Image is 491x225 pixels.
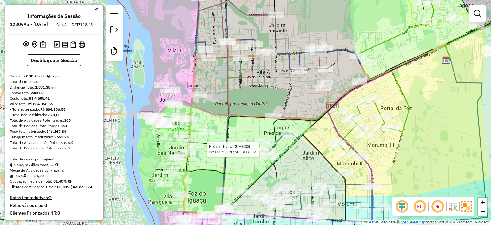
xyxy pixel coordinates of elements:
[95,6,98,13] a: Clique aqui para minimizar o painel
[28,101,53,106] strong: R$ 884.356,56
[27,54,81,66] button: Desbloquear Sessão
[10,134,98,140] div: Cubagem total roteirizado:
[10,145,98,151] div: Total de Pedidos não Roteirizados:
[10,140,98,145] div: Total de Atividades não Roteirizadas:
[10,101,98,107] div: Valor total:
[10,184,55,189] span: Clientes com Service Time:
[31,90,43,95] strong: 208:18
[10,211,98,216] h4: Clientes Priorizados NR:
[10,90,98,96] div: Tempo total:
[478,198,487,207] a: Zoom in
[395,199,409,214] span: Ocultar deslocamento
[471,7,484,20] a: Exibir filtros
[47,112,60,117] strong: R$ 0,00
[481,198,485,206] span: +
[42,162,54,167] strong: 226,11
[52,40,61,49] button: Logs desbloquear sessão
[481,207,485,215] span: −
[69,40,77,49] button: Visualizar Romaneio
[61,40,69,49] button: Visualizar relatório de Roteirização
[10,85,98,90] div: Distância Total:
[77,40,86,49] button: Imprimir Rotas
[10,73,98,79] div: Depósito:
[379,220,380,224] span: |
[35,85,57,89] strong: 1.881,35 km
[46,129,66,134] strong: 146.167,84
[29,96,50,101] strong: R$ 4.585,41
[10,22,48,27] h6: 1280995 - [DATE]
[10,168,98,173] div: Média de Atividades por viagem:
[10,203,98,208] h4: Rotas vários dias:
[10,79,98,85] div: Total de rotas:
[10,96,98,101] div: Custo total:
[10,118,98,123] div: Total de Atividades Roteirizadas:
[10,163,14,167] i: Cubagem total roteirizado
[22,40,30,49] button: Exibir sessão original
[10,129,98,134] div: Peso total roteirizado:
[64,118,71,123] strong: 365
[412,199,427,214] span: Ocultar NR
[22,174,26,178] i: Total de rotas
[31,163,35,167] i: Total de rotas
[53,135,69,139] strong: 5.652,78
[26,74,59,78] strong: CDD Foz do Iguaçu
[10,156,98,162] div: Total de caixas por viagem:
[27,13,81,19] h4: Informações da Sessão
[108,7,120,21] a: Nova sessão e pesquisa
[478,207,487,216] a: Zoom out
[461,201,472,212] img: Exibir/Ocultar setores
[10,112,98,118] div: - Total não roteirizado:
[362,220,491,225] div: Map data © contributors,© 2025 TomTom, Microsoft
[108,45,120,59] a: Criar modelo
[33,79,38,84] strong: 25
[108,24,120,37] a: Exportar sessão
[49,195,52,200] strong: 2
[53,179,67,184] strong: 81,40%
[10,123,98,129] div: Total de Pedidos Roteirizados:
[364,220,378,224] a: Leaflet
[448,202,458,211] img: Fluxo de ruas
[10,174,14,178] i: Total de Atividades
[55,184,71,189] strong: 100,00%
[57,210,60,216] strong: 0
[10,195,98,200] h4: Rotas improdutivas:
[400,220,426,224] a: OpenStreetMap
[68,146,70,150] strong: 0
[10,179,52,184] span: Ocupação média da frota:
[44,203,47,208] strong: 0
[10,173,98,179] div: 365 / 25 =
[442,56,450,64] img: CDD Foz do Iguaçu
[68,180,71,183] em: Média calculada utilizando a maior ocupação (%Peso ou %Cubagem) de cada rota da sessão. Rotas cro...
[39,40,48,49] button: Painel de Sugestão
[40,107,65,112] strong: R$ 884.356,56
[10,107,98,112] div: - Total roteirizado:
[30,40,39,49] button: Centralizar mapa no depósito ou ponto de apoio
[34,173,44,178] strong: 14,60
[10,162,98,168] div: 5.652,78 / 25 =
[71,184,92,189] strong: (365 de 365)
[54,22,95,27] div: Criação: [DATE] 18:48
[55,163,58,167] i: Meta Caixas/viagem: 195,05 Diferença: 31,06
[430,199,445,214] span: Exibir número da rota
[71,140,73,145] strong: 0
[60,124,67,128] strong: 569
